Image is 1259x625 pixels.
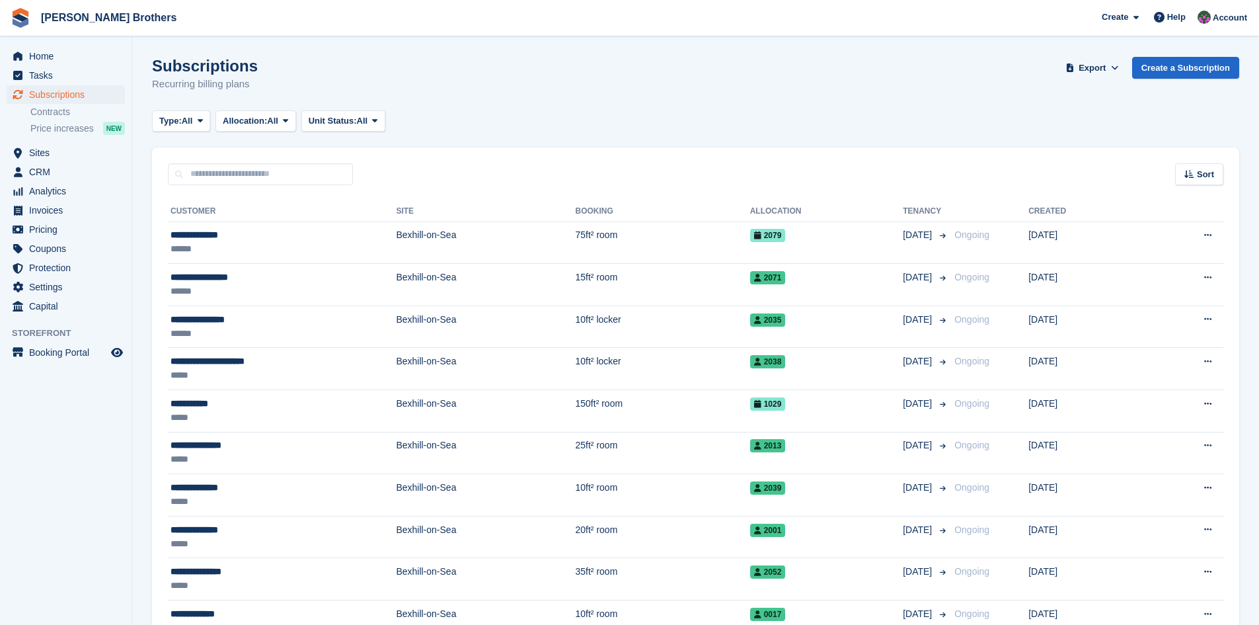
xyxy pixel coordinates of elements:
td: Bexhill-on-Sea [396,348,575,390]
span: Home [29,47,108,65]
div: NEW [103,122,125,135]
td: Bexhill-on-Sea [396,222,575,264]
img: Nick Wright [1198,11,1211,24]
span: [DATE] [903,523,935,537]
a: menu [7,182,125,200]
p: Recurring billing plans [152,77,258,92]
span: Account [1213,11,1247,24]
span: Ongoing [954,440,989,450]
span: [DATE] [903,438,935,452]
td: Bexhill-on-Sea [396,516,575,558]
span: Capital [29,297,108,315]
span: Export [1079,62,1106,75]
td: Bexhill-on-Sea [396,306,575,348]
span: [DATE] [903,354,935,368]
span: [DATE] [903,607,935,621]
span: Settings [29,278,108,296]
span: Ongoing [954,229,989,240]
td: 10ft² room [576,474,750,517]
span: All [357,114,368,128]
span: 2071 [750,271,786,284]
td: 10ft² locker [576,348,750,390]
th: Created [1028,201,1141,222]
td: [DATE] [1028,264,1141,306]
a: menu [7,278,125,296]
a: Create a Subscription [1132,57,1239,79]
span: Ongoing [954,356,989,366]
td: [DATE] [1028,516,1141,558]
button: Type: All [152,110,210,132]
span: [DATE] [903,397,935,411]
span: Analytics [29,182,108,200]
span: Pricing [29,220,108,239]
button: Allocation: All [215,110,296,132]
td: 25ft² room [576,432,750,474]
span: [DATE] [903,271,935,284]
span: Unit Status: [309,114,357,128]
span: 0017 [750,608,786,621]
span: Help [1167,11,1186,24]
span: Price increases [30,122,94,135]
td: Bexhill-on-Sea [396,432,575,474]
a: menu [7,220,125,239]
th: Site [396,201,575,222]
a: menu [7,259,125,277]
td: Bexhill-on-Sea [396,390,575,433]
span: Ongoing [954,482,989,493]
td: 150ft² room [576,390,750,433]
span: 2079 [750,229,786,242]
span: 1029 [750,397,786,411]
span: [DATE] [903,565,935,579]
span: Sites [29,144,108,162]
td: 15ft² room [576,264,750,306]
td: [DATE] [1028,348,1141,390]
span: 2001 [750,524,786,537]
span: Ongoing [954,398,989,409]
a: Contracts [30,106,125,118]
th: Booking [576,201,750,222]
a: [PERSON_NAME] Brothers [36,7,182,28]
button: Unit Status: All [301,110,385,132]
span: [DATE] [903,481,935,495]
td: Bexhill-on-Sea [396,474,575,517]
span: 2035 [750,313,786,327]
span: Coupons [29,239,108,258]
span: [DATE] [903,313,935,327]
td: [DATE] [1028,390,1141,433]
a: menu [7,163,125,181]
a: Price increases NEW [30,121,125,136]
a: menu [7,85,125,104]
td: 35ft² room [576,558,750,601]
a: menu [7,201,125,220]
span: Invoices [29,201,108,220]
a: menu [7,144,125,162]
span: Tasks [29,66,108,85]
span: Ongoing [954,272,989,282]
td: 20ft² room [576,516,750,558]
a: menu [7,343,125,362]
h1: Subscriptions [152,57,258,75]
span: Type: [159,114,182,128]
a: menu [7,239,125,258]
span: Booking Portal [29,343,108,362]
th: Tenancy [903,201,949,222]
span: Ongoing [954,314,989,325]
td: [DATE] [1028,306,1141,348]
th: Allocation [750,201,903,222]
span: 2039 [750,481,786,495]
span: Subscriptions [29,85,108,104]
span: 2052 [750,565,786,579]
td: [DATE] [1028,222,1141,264]
span: Ongoing [954,524,989,535]
span: 2013 [750,439,786,452]
span: Create [1102,11,1128,24]
span: All [182,114,193,128]
td: [DATE] [1028,432,1141,474]
a: menu [7,297,125,315]
td: 10ft² locker [576,306,750,348]
span: Storefront [12,327,132,340]
span: All [267,114,278,128]
span: Ongoing [954,566,989,577]
span: Protection [29,259,108,277]
span: Allocation: [223,114,267,128]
